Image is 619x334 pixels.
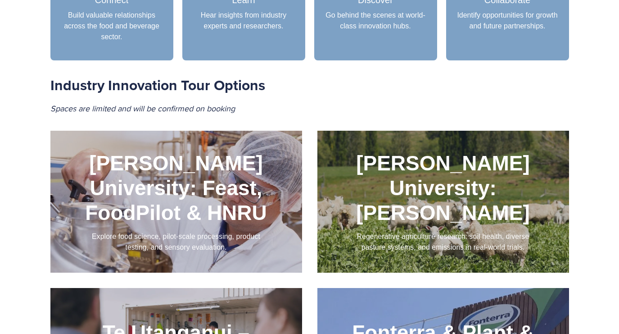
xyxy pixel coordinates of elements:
em: Spaces are limited and will be confirmed on booking [50,103,235,114]
strong: Industry Innovation Tour Options [50,74,265,96]
p: Go behind the scenes at world-class innovation hubs. [323,10,428,32]
p: Build valuable relationships across the food and beverage sector. [59,10,164,42]
p: Identify opportunities for growth and future partnerships. [455,10,560,32]
p: Hear insights from industry experts and researchers. [191,10,296,32]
